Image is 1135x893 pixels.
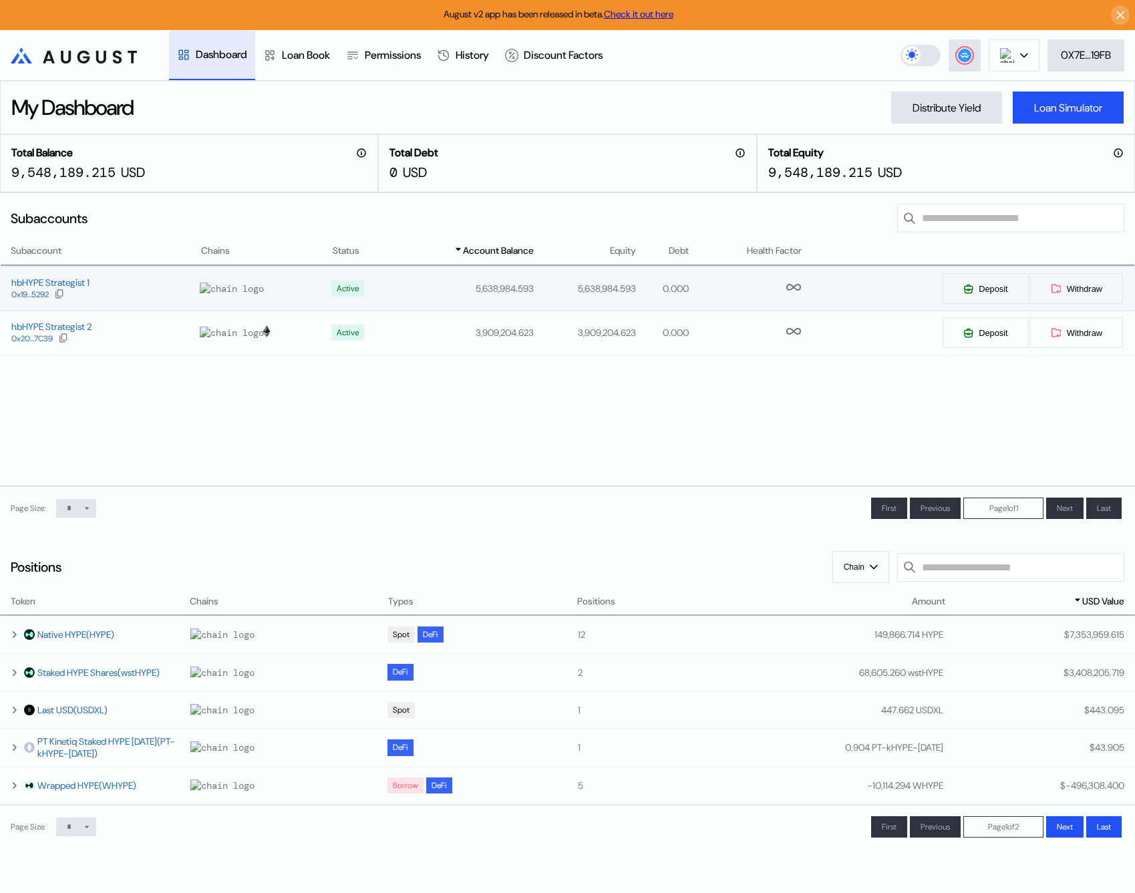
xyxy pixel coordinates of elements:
[11,503,45,514] div: Page Size:
[190,629,255,641] img: chain logo
[747,244,802,258] span: Health Factor
[11,321,92,333] div: hbHYPE Strategist 2
[190,779,255,791] img: chain logo
[1046,816,1084,838] button: Next
[921,503,950,514] span: Previous
[1057,822,1073,832] span: Next
[24,705,35,715] img: usdxl.jpg
[11,334,53,343] div: 0x20...7C39
[534,311,637,355] td: 3,909,204.623
[365,48,421,62] div: Permissions
[1057,503,1073,514] span: Next
[859,667,943,679] div: 68,605.260 wstHYPE
[11,822,45,832] div: Page Size:
[393,630,410,639] div: Spot
[169,31,255,80] a: Dashboard
[578,629,751,641] div: 12
[524,48,603,62] div: Discount Factors
[1090,741,1124,753] div: $ 43.905
[393,781,418,790] div: Borrow
[578,779,751,791] div: 5
[913,101,981,115] div: Distribute Yield
[1029,273,1124,305] button: Withdraw
[338,31,429,80] a: Permissions
[1034,101,1102,115] div: Loan Simulator
[337,284,359,293] div: Active
[610,244,636,258] span: Equity
[24,780,35,791] img: _UP3jBsi_400x400.jpg
[871,816,907,838] button: First
[11,164,116,181] div: 9,548,189.215
[463,244,534,258] span: Account Balance
[196,47,247,61] div: Dashboard
[891,92,1002,124] button: Distribute Yield
[11,94,133,122] div: My Dashboard
[37,779,136,791] a: Wrapped HYPE(WHYPE)
[393,743,408,752] div: DeFi
[845,741,943,753] div: 0.904 PT-kHYPE-[DATE]
[1097,503,1111,514] span: Last
[190,741,255,753] img: chain logo
[874,629,943,641] div: 149,866.714 HYPE
[844,562,864,572] span: Chain
[393,705,410,715] div: Spot
[881,704,943,716] div: 447.662 USDXL
[200,283,264,295] img: chain logo
[24,629,35,640] img: hyperliquid.jpg
[534,266,637,311] td: 5,638,984.593
[24,742,35,753] img: empty-token.png
[768,164,872,181] div: 9,548,189.215
[11,594,35,608] span: Token
[979,284,1007,294] span: Deposit
[121,164,145,181] div: USD
[337,328,359,337] div: Active
[201,244,230,258] span: Chains
[255,31,338,80] a: Loan Book
[921,822,950,832] span: Previous
[394,266,534,311] td: 5,638,984.593
[393,667,408,677] div: DeFi
[190,594,218,608] span: Chains
[190,667,255,679] img: chain logo
[867,779,943,791] div: -10,114.294 WHYPE
[989,39,1039,71] button: chain logo
[1060,779,1124,791] div: $ -496,308.400
[444,8,673,20] span: August v2 app has been released in beta.
[637,311,689,355] td: 0.000
[578,704,751,716] div: 1
[456,48,489,62] div: History
[942,317,1029,349] button: Deposit
[432,781,447,790] div: DeFi
[988,822,1019,832] span: Page 1 of 2
[389,146,438,160] h2: Total Debt
[333,244,359,258] span: Status
[37,629,114,641] a: Native HYPE(HYPE)
[637,266,689,311] td: 0.000
[389,164,397,181] div: 0
[1067,328,1102,338] span: Withdraw
[11,290,49,299] div: 0x19...5292
[11,210,88,227] div: Subaccounts
[11,244,61,258] span: Subaccount
[604,8,673,20] a: Check it out here
[261,325,273,337] img: chain logo
[423,630,438,639] div: DeFi
[882,822,897,832] span: First
[1082,594,1124,608] span: USD Value
[1097,822,1111,832] span: Last
[37,704,108,716] a: Last USD(USDXL)
[910,498,961,519] button: Previous
[912,594,945,608] span: Amount
[403,164,427,181] div: USD
[37,735,176,759] a: PT Kinetiq Staked HYPE [DATE](PT-kHYPE-[DATE])
[669,244,689,258] span: Debt
[1046,498,1084,519] button: Next
[429,31,497,80] a: History
[878,164,902,181] div: USD
[910,816,961,838] button: Previous
[1064,629,1124,641] div: $ 7,353,959.615
[882,503,897,514] span: First
[24,667,35,678] img: hyperliquid.png
[578,741,751,753] div: 1
[1086,816,1122,838] button: Last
